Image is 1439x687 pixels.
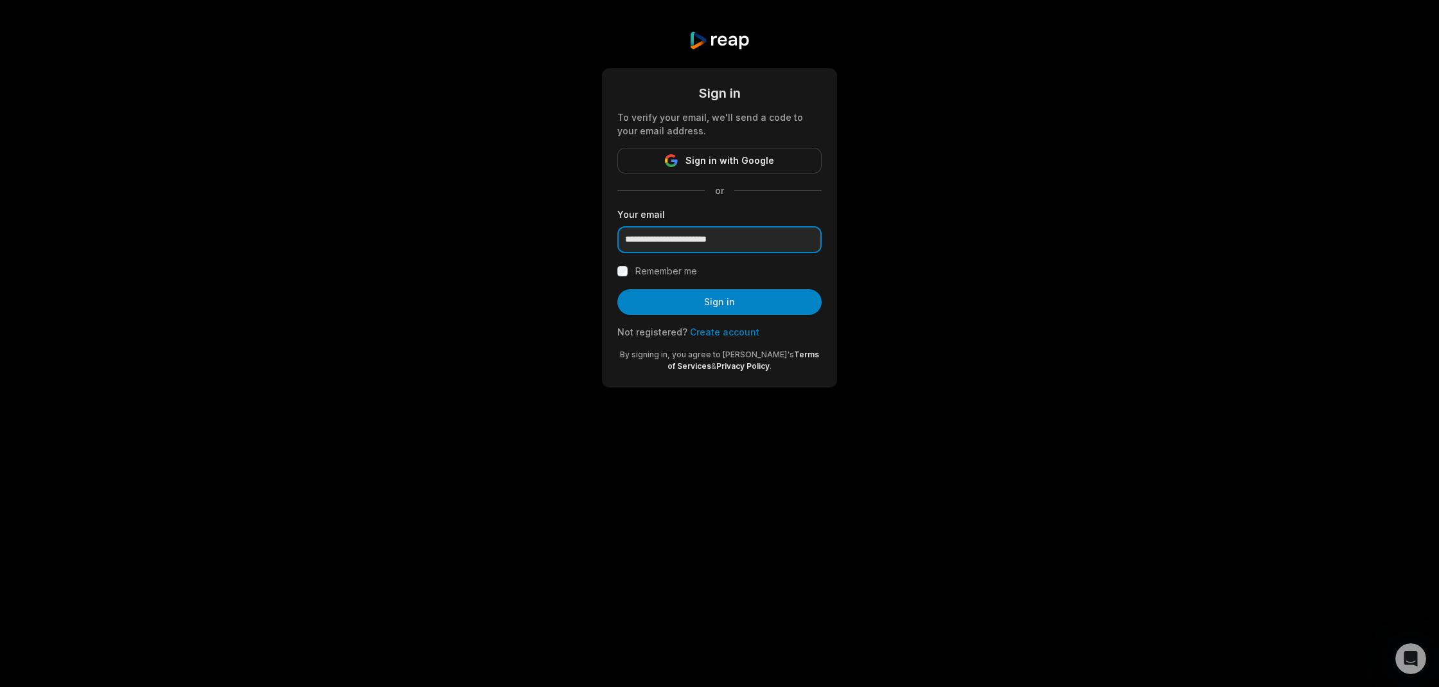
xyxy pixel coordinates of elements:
label: Your email [617,208,822,221]
span: & [711,361,716,371]
label: Remember me [635,263,697,279]
span: or [705,184,734,197]
a: Privacy Policy [716,361,770,371]
div: Sign in [617,84,822,103]
button: Sign in with Google [617,148,822,174]
iframe: Intercom live chat [1395,643,1426,674]
span: By signing in, you agree to [PERSON_NAME]'s [620,350,794,359]
div: To verify your email, we'll send a code to your email address. [617,111,822,138]
span: Sign in with Google [685,153,774,168]
span: Not registered? [617,326,687,337]
span: . [770,361,772,371]
a: Terms of Services [667,350,819,371]
a: Create account [690,326,759,337]
img: reap [689,31,750,50]
button: Sign in [617,289,822,315]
